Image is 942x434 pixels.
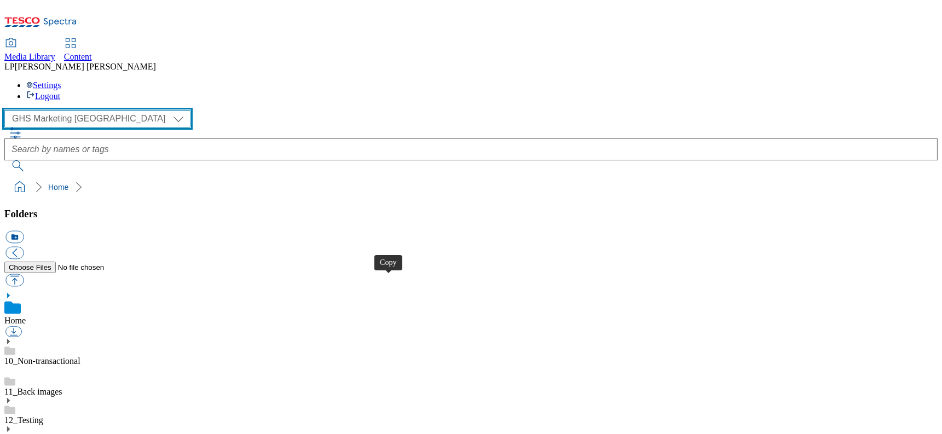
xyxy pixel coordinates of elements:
h3: Folders [4,208,938,220]
span: Content [64,52,92,61]
a: 10_Non-transactional [4,356,80,366]
a: Media Library [4,39,55,62]
span: [PERSON_NAME] [PERSON_NAME] [15,62,156,71]
nav: breadcrumb [4,177,938,198]
a: Home [48,183,68,192]
a: 11_Back images [4,387,62,396]
span: Media Library [4,52,55,61]
input: Search by names or tags [4,138,938,160]
a: Home [4,316,26,325]
a: Logout [26,91,60,101]
a: home [11,178,28,196]
a: 12_Testing [4,415,43,425]
span: LP [4,62,15,71]
a: Content [64,39,92,62]
a: Settings [26,80,61,90]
